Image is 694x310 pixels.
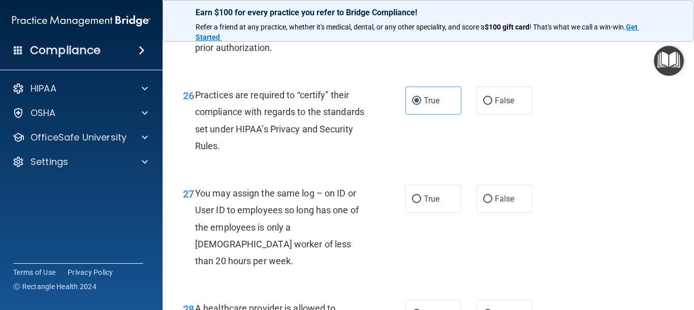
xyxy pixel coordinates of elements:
p: OSHA [30,107,56,119]
span: False [495,96,515,105]
a: Terms of Use [13,267,55,277]
input: False [483,97,492,105]
p: Earn $100 for every practice you refer to Bridge Compliance! [196,8,661,17]
span: You may assign the same log – on ID or User ID to employees so long has one of the employees is o... [195,188,359,266]
input: True [412,97,421,105]
span: 27 [183,188,194,200]
a: HIPAA [12,82,148,95]
strong: $100 gift card [485,23,529,31]
span: Ⓒ Rectangle Health 2024 [13,281,97,292]
span: True [424,96,439,105]
a: OSHA [12,107,148,119]
input: False [483,195,492,203]
a: Settings [12,156,148,168]
input: True [412,195,421,203]
button: Open Resource Center [654,46,684,76]
a: OfficeSafe University [12,131,148,144]
p: HIPAA [30,82,56,95]
span: Practices are required to “certify” their compliance with regards to the standards set under HIPA... [195,90,364,151]
a: Privacy Policy [68,267,113,277]
a: Get Started [196,23,639,41]
span: Refer a friend at any practice, whether it's medical, dental, or any other speciality, and score a [196,23,485,31]
h4: Compliance [30,43,101,58]
span: True [424,194,439,204]
p: Settings [30,156,68,168]
span: ! That's what we call a win-win. [529,23,626,31]
span: 26 [183,90,194,102]
p: OfficeSafe University [30,131,127,144]
img: PMB logo [12,11,150,31]
span: False [495,194,515,204]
